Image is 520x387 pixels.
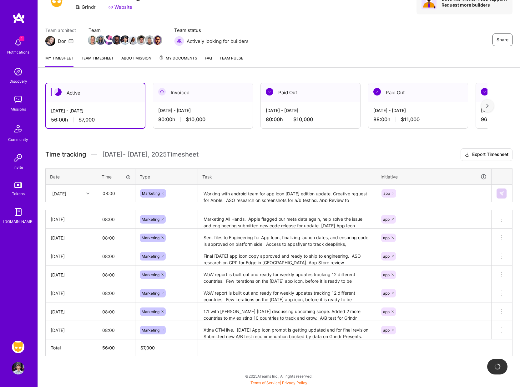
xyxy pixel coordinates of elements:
img: Paid Out [373,88,381,95]
textarea: WoW report is built out and ready for weekly updates tracking 12 different countries. Few iterati... [199,266,375,283]
a: FAQ [205,55,212,67]
div: Active [46,83,145,102]
div: 80:00 h [158,116,248,123]
textarea: 1:1 with [PERSON_NAME] [DATE] discussing upcoming scope. Added 2 more countries to my existing 10... [199,303,375,320]
span: | [250,380,307,385]
a: Team Member Avatar [88,35,97,45]
img: loading [493,362,502,371]
a: Team Member Avatar [97,35,105,45]
span: Marketing [142,272,159,277]
span: Team [88,27,162,34]
span: app [383,291,390,296]
img: Team Member Avatar [96,35,105,45]
img: bell [12,36,24,49]
div: Community [8,136,28,143]
div: [DATE] [51,216,92,223]
span: Marketing [142,309,159,314]
img: Team Member Avatar [137,35,146,45]
span: app [383,309,390,314]
div: Request more builders [442,2,507,8]
div: Time [102,173,131,180]
div: Dor [58,38,66,44]
img: Team Member Avatar [88,35,97,45]
span: $10,000 [186,116,205,123]
th: Type [135,168,198,185]
span: My Documents [159,55,197,62]
a: My Documents [159,55,197,67]
img: Active [54,88,62,96]
div: null [497,188,507,199]
img: guide book [12,206,24,218]
span: app [383,217,390,222]
input: HH:MM [97,230,135,246]
a: Team timesheet [81,55,114,67]
img: tokens [14,182,22,188]
img: Team Architect [45,36,55,46]
div: Invite [13,164,23,171]
i: icon Download [465,152,470,158]
textarea: Final [DATE] app icon copy approved and ready to ship to engineering. ASO research on CPP for Edg... [199,248,375,265]
img: Invite [12,152,24,164]
a: Team Pulse [220,55,243,67]
textarea: Xtina GTM live. [DATE] App Icon prompt is getting updated and for final revision. Submitted new A... [199,322,375,339]
div: [DATE] [51,290,92,297]
div: [DATE] [51,308,92,315]
div: Tokens [12,190,25,197]
span: Time tracking [45,151,86,158]
div: Invoiced [153,83,253,102]
span: app [383,328,390,333]
span: $11,000 [401,116,420,123]
div: 56:00 h [51,116,140,123]
a: Privacy Policy [282,380,307,385]
span: Marketing [142,291,159,296]
img: User Avatar [12,362,24,374]
span: $ 7,000 [140,345,155,350]
span: app [383,235,390,240]
th: Task [198,168,376,185]
div: [DATE] [51,327,92,333]
button: Share [492,34,512,46]
span: $10,000 [293,116,313,123]
span: Team architect [45,27,76,34]
div: Grindr [75,4,96,10]
input: HH:MM [98,185,135,202]
textarea: WoW report is built out and ready for weekly updates tracking 12 different countries. Few iterati... [199,285,375,302]
span: Team status [174,27,249,34]
img: discovery [12,65,24,78]
textarea: Working with android team for app icon [DATE] edition update. Creative request for Apple. ASO res... [199,185,375,202]
a: Team Member Avatar [113,35,121,45]
div: [DATE] - [DATE] [158,107,248,114]
span: 1 [19,36,24,41]
div: Discovery [9,78,27,85]
div: [DATE] - [DATE] [373,107,463,114]
input: HH:MM [97,285,135,302]
img: Invoiced [158,88,166,95]
img: Community [11,121,26,136]
div: Paid Out [368,83,468,102]
input: HH:MM [97,211,135,228]
span: Marketing [142,254,159,259]
span: Marketing [142,328,159,333]
span: Actively looking for builders [187,38,249,44]
img: Actively looking for builders [174,36,184,46]
span: app [383,272,390,277]
div: [DATE] [51,253,92,260]
div: Paid Out [261,83,360,102]
div: [DATE] [52,190,66,197]
a: Team Member Avatar [129,35,137,45]
a: Team Member Avatar [145,35,154,45]
textarea: Marketing All Hands. Apple flagged our meta data again, help solve the issue and engineering subm... [199,211,375,228]
i: icon Chevron [86,192,89,195]
textarea: Sent files to Engineering for App Icon, finalizing launch dates, and ensuring code is approved on... [199,229,375,246]
th: Date [46,168,97,185]
img: Team Member Avatar [120,35,130,45]
button: Export Timesheet [461,148,512,161]
div: Missions [11,106,26,112]
div: [DATE] - [DATE] [266,107,355,114]
span: app [383,254,390,259]
input: HH:MM [97,322,135,338]
div: 88:00 h [373,116,463,123]
div: [DATE] - [DATE] [51,107,140,114]
th: 56:00 [97,339,135,356]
